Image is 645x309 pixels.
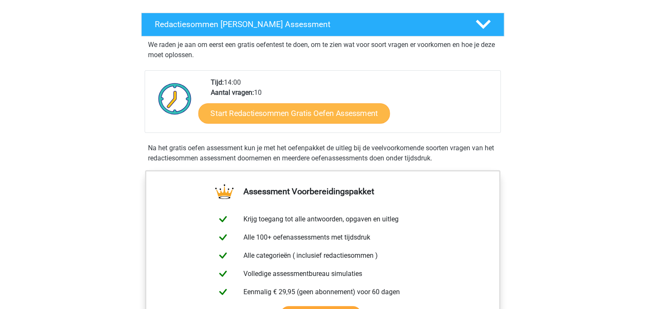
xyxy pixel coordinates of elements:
[154,77,196,120] img: Klok
[211,78,224,86] b: Tijd:
[198,103,390,123] a: Start Redactiesommen Gratis Oefen Assessment
[204,77,500,132] div: 14:00 10
[148,40,497,60] p: We raden je aan om eerst een gratis oefentest te doen, om te zien wat voor soort vragen er voorko...
[138,13,508,36] a: Redactiesommen [PERSON_NAME] Assessment
[145,143,501,163] div: Na het gratis oefen assessment kun je met het oefenpakket de uitleg bij de veelvoorkomende soorte...
[155,19,462,29] h4: Redactiesommen [PERSON_NAME] Assessment
[211,88,254,97] b: Aantal vragen:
